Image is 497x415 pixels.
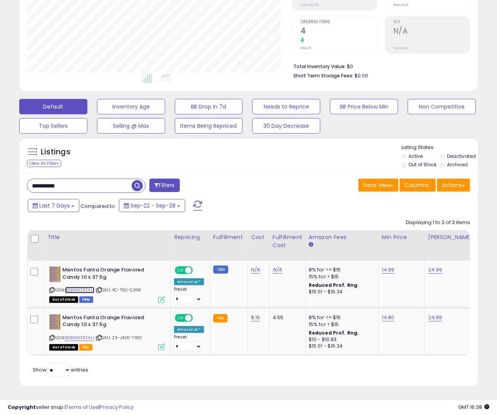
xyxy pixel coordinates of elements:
button: BB Price Below Min [330,99,398,114]
label: Out of Stock [408,161,437,168]
b: Total Inventory Value: [293,63,346,70]
span: FBA [79,344,92,351]
h2: N/A [393,27,470,37]
button: Save View [358,179,398,192]
small: Prev: N/A [393,3,408,7]
span: OFF [192,315,204,321]
button: BB Drop in 7d [175,99,243,114]
div: Amazon Fees [309,233,375,241]
b: Mentos Fanta Orange Flavored Candy 10 x 37.5g [62,266,156,283]
div: Displaying 1 to 2 of 2 items [406,219,470,226]
div: Clear All Filters [27,160,61,167]
button: 30 Day Decrease [252,118,320,134]
div: Title [47,233,167,241]
button: Last 7 Days [28,199,79,212]
div: Amazon AI * [174,326,204,333]
div: Min Price [382,233,422,241]
button: Items Being Repriced [175,118,243,134]
b: Reduced Prof. Rng. [309,330,359,336]
small: Prev: 0 [301,46,311,50]
div: [PERSON_NAME] [428,233,474,241]
a: 8.16 [251,314,260,321]
span: ROI [393,20,470,24]
div: $15.01 - $16.24 [309,343,373,350]
b: Reduced Prof. Rng. [309,282,359,288]
a: N/A [251,266,260,274]
div: 8% for <= $15 [309,266,373,273]
span: $0.00 [355,72,368,79]
span: ON [176,315,185,321]
div: 8% for <= $15 [309,314,373,321]
span: Last 7 Days [39,202,70,209]
small: Amazon Fees. [309,241,313,248]
img: 61Qwt+5xEWL._SL40_.jpg [49,314,60,330]
span: ON [176,267,185,274]
small: Prev: $0.00 [301,3,319,7]
small: FBA [213,314,228,323]
button: Non Competitive [408,99,476,114]
img: 61Qwt+5xEWL._SL40_.jpg [49,266,60,282]
button: Filters [149,179,179,192]
label: Deactivated [447,153,476,159]
div: 15% for > $15 [309,321,373,328]
div: Fulfillment Cost [273,233,302,249]
span: Sep-22 - Sep-28 [131,202,176,209]
span: All listings that are currently out of stock and unavailable for purchase on Amazon [49,344,78,351]
div: Preset: [174,287,204,304]
a: B0BNWDFDHJ [65,335,94,341]
strong: Copyright [8,403,36,411]
h2: 4 [301,27,377,37]
span: | SKU: 4C-TIKJ-CXNK [95,287,141,293]
small: FBM [213,266,228,274]
div: Cost [251,233,266,241]
h5: Listings [41,147,70,157]
a: 24.99 [428,314,442,321]
div: ASIN: [49,314,165,350]
div: Preset: [174,335,204,352]
span: All listings that are currently out of stock and unavailable for purchase on Amazon [49,296,78,303]
button: Selling @ Max [97,118,165,134]
li: $0 [293,61,464,70]
span: FBM [79,296,93,303]
div: ASIN: [49,266,165,302]
a: B0BNWDFDHJ [65,287,94,293]
div: $10 - $10.83 [309,336,373,343]
a: Terms of Use [66,403,99,411]
a: 14.80 [382,314,395,321]
div: 15% for > $15 [309,273,373,280]
span: Compared to: [80,202,116,210]
div: seller snap | | [8,404,134,411]
button: Top Sellers [19,118,87,134]
label: Active [408,153,423,159]
div: Repricing [174,233,207,241]
small: Prev: N/A [393,46,408,50]
a: 24.99 [428,266,442,274]
button: Default [19,99,87,114]
span: 2025-10-6 16:38 GMT [458,403,489,411]
div: 4.55 [273,314,300,321]
a: 14.99 [382,266,395,274]
a: N/A [273,266,282,274]
b: Short Term Storage Fees: [293,72,353,79]
p: Listing States: [402,144,478,151]
b: Mentos Fanta Orange Flavored Candy 10 x 37.5g [62,314,156,330]
span: Ordered Items [301,20,377,24]
button: Needs to Reprice [252,99,320,114]
div: Amazon AI * [174,278,204,285]
span: | SKU: Z3-J4VK-791O [95,335,142,341]
label: Archived [447,161,468,168]
span: Columns [405,181,429,189]
button: Sep-22 - Sep-28 [119,199,185,212]
button: Inventory Age [97,99,165,114]
div: Fulfillment [213,233,244,241]
div: $15.01 - $16.24 [309,289,373,295]
button: Actions [437,179,470,192]
span: Show: entries [33,366,88,373]
button: Columns [400,179,436,192]
a: Privacy Policy [100,403,134,411]
span: OFF [192,267,204,274]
